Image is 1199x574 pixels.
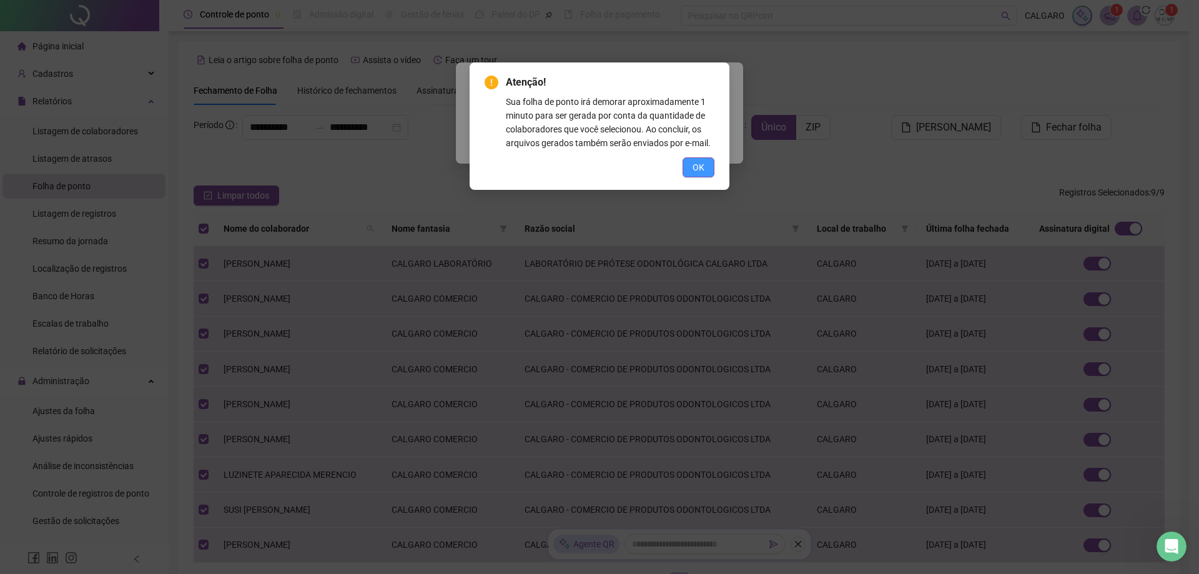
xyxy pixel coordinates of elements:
[1157,532,1187,562] iframe: Intercom live chat
[485,76,498,89] span: exclamation-circle
[693,161,704,174] span: OK
[683,157,714,177] button: OK
[506,95,714,150] div: Sua folha de ponto irá demorar aproximadamente 1 minuto para ser gerada por conta da quantidade d...
[506,75,714,90] span: Atenção!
